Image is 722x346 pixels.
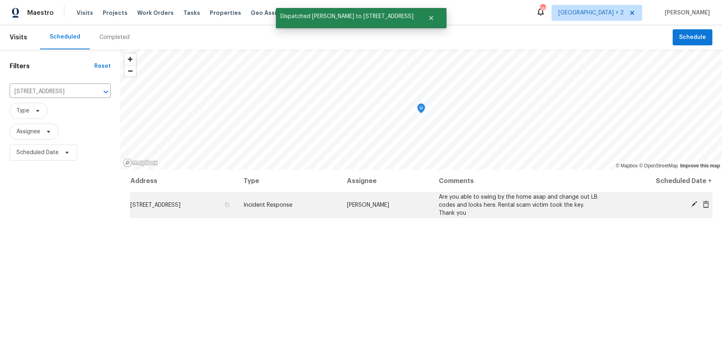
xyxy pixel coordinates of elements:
[223,201,231,208] button: Copy Address
[540,5,546,13] div: 165
[700,201,712,208] span: Cancel
[210,9,241,17] span: Properties
[10,62,94,70] h1: Filters
[124,53,136,65] button: Zoom in
[16,107,29,115] span: Type
[137,9,174,17] span: Work Orders
[639,163,678,169] a: OpenStreetMap
[94,62,111,70] div: Reset
[688,201,700,208] span: Edit
[100,86,112,98] button: Open
[237,170,340,192] th: Type
[124,65,136,77] button: Zoom out
[417,104,425,116] div: Map marker
[123,158,158,167] a: Mapbox homepage
[439,194,598,216] span: Are you able to swing by the home asap and change out LB codes and locks here. Rental scam victim...
[418,10,444,26] button: Close
[251,9,303,17] span: Geo Assignments
[679,33,706,43] span: Schedule
[130,202,180,208] span: [STREET_ADDRESS]
[10,28,27,46] span: Visits
[99,33,130,41] div: Completed
[16,149,59,157] span: Scheduled Date
[680,163,720,169] a: Improve this map
[661,9,710,17] span: [PERSON_NAME]
[616,163,638,169] a: Mapbox
[16,128,40,136] span: Assignee
[10,85,88,98] input: Search for an address...
[607,170,712,192] th: Scheduled Date ↑
[120,49,722,170] canvas: Map
[27,9,54,17] span: Maestro
[77,9,93,17] span: Visits
[673,29,712,46] button: Schedule
[183,10,200,16] span: Tasks
[432,170,607,192] th: Comments
[276,8,418,25] span: Dispatched [PERSON_NAME] to [STREET_ADDRESS]
[130,170,237,192] th: Address
[103,9,128,17] span: Projects
[558,9,624,17] span: [GEOGRAPHIC_DATA] + 2
[50,33,80,41] div: Scheduled
[243,202,292,208] span: Incident Response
